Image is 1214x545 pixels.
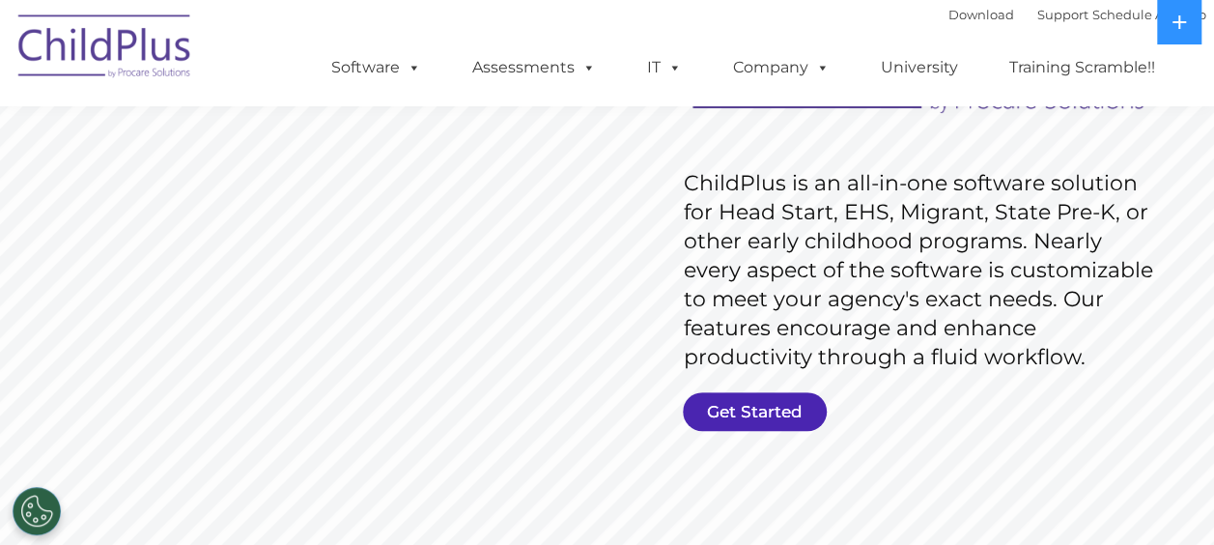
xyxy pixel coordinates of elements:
img: ChildPlus by Procare Solutions [9,1,202,98]
a: Get Started [683,392,827,431]
a: Download [948,7,1014,22]
button: Cookies Settings [13,487,61,535]
rs-layer: ChildPlus is an all-in-one software solution for Head Start, EHS, Migrant, State Pre-K, or other ... [684,169,1163,372]
a: Assessments [453,48,615,87]
a: Training Scramble!! [990,48,1174,87]
a: Company [714,48,849,87]
font: | [948,7,1206,22]
a: University [861,48,977,87]
a: Support [1037,7,1088,22]
a: IT [628,48,701,87]
a: Schedule A Demo [1092,7,1206,22]
a: Software [312,48,440,87]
